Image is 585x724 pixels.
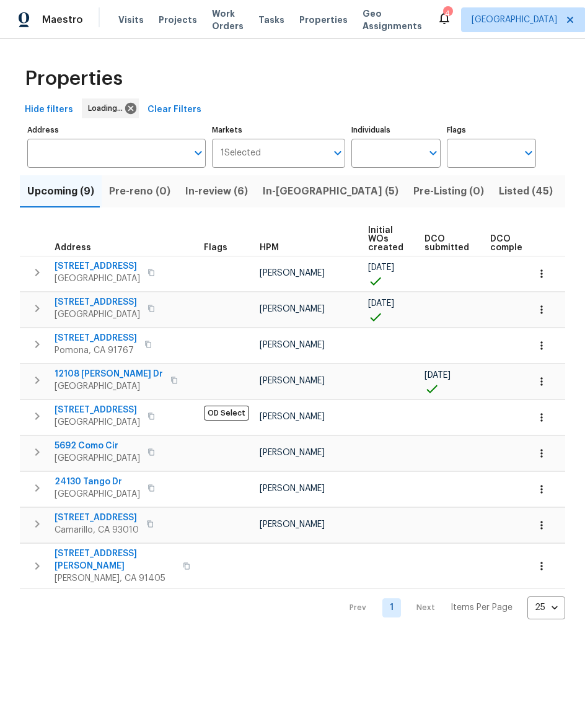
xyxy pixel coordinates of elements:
span: In-review (6) [185,183,248,200]
span: [STREET_ADDRESS][PERSON_NAME] [55,547,175,572]
span: Tasks [258,15,284,24]
span: 24130 Tango Dr [55,476,140,488]
span: Address [55,243,91,252]
span: [PERSON_NAME] [260,448,325,457]
button: Open [520,144,537,162]
span: Properties [299,14,348,26]
span: [PERSON_NAME] [260,412,325,421]
span: Work Orders [212,7,244,32]
label: Individuals [351,126,441,134]
span: Projects [159,14,197,26]
span: [DATE] [368,263,394,272]
a: Goto page 1 [382,598,401,617]
span: [STREET_ADDRESS] [55,404,140,416]
button: Open [190,144,207,162]
span: [PERSON_NAME] [260,305,325,313]
span: [GEOGRAPHIC_DATA] [55,452,140,464]
button: Clear Filters [143,98,206,121]
span: Upcoming (9) [27,183,94,200]
span: Initial WOs created [368,226,403,252]
span: Geo Assignments [363,7,422,32]
span: [STREET_ADDRESS] [55,332,137,344]
span: Clear Filters [147,102,201,118]
div: Loading... [82,98,139,118]
span: Flags [204,243,227,252]
span: Hide filters [25,102,73,118]
span: [STREET_ADDRESS] [55,512,139,524]
span: [PERSON_NAME] [260,484,325,493]
span: [PERSON_NAME] [260,269,325,277]
span: [STREET_ADDRESS] [55,260,140,273]
span: HPM [260,243,279,252]
span: [GEOGRAPHIC_DATA] [55,488,140,500]
span: OD Select [204,406,249,421]
span: Pre-reno (0) [109,183,170,200]
span: [PERSON_NAME], CA 91405 [55,572,175,585]
span: Pomona, CA 91767 [55,344,137,357]
span: 12108 [PERSON_NAME] Dr [55,368,163,380]
div: 25 [527,591,565,624]
button: Open [329,144,346,162]
span: Maestro [42,14,83,26]
nav: Pagination Navigation [338,596,565,619]
span: DCO submitted [424,235,469,252]
span: [PERSON_NAME] [260,520,325,529]
span: [PERSON_NAME] [260,341,325,349]
span: 1 Selected [221,148,261,159]
label: Flags [447,126,536,134]
span: [GEOGRAPHIC_DATA] [55,416,140,429]
span: Loading... [88,102,128,115]
span: In-[GEOGRAPHIC_DATA] (5) [263,183,398,200]
button: Hide filters [20,98,78,121]
span: [GEOGRAPHIC_DATA] [472,14,557,26]
span: DCO complete [490,235,532,252]
p: Items Per Page [451,601,512,614]
span: 5692 Como Cir [55,440,140,452]
label: Address [27,126,206,134]
span: [GEOGRAPHIC_DATA] [55,273,140,285]
span: Properties [25,72,123,85]
span: [GEOGRAPHIC_DATA] [55,380,163,393]
div: 4 [443,7,452,20]
span: Pre-Listing (0) [413,183,484,200]
span: Visits [118,14,144,26]
span: Listed (45) [499,183,553,200]
button: Open [424,144,442,162]
span: [PERSON_NAME] [260,377,325,385]
span: [DATE] [424,371,451,380]
label: Markets [212,126,346,134]
span: [GEOGRAPHIC_DATA] [55,308,140,321]
span: [DATE] [368,299,394,308]
span: Camarillo, CA 93010 [55,524,139,536]
span: [STREET_ADDRESS] [55,296,140,308]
